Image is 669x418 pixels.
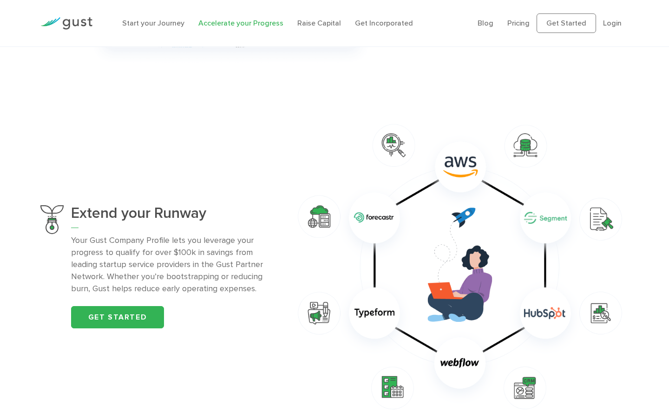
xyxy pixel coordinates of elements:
a: Raise Capital [297,19,341,27]
a: Login [603,19,622,27]
img: Extend Your Runway [291,118,629,416]
a: Pricing [507,19,530,27]
a: Get started [71,306,164,328]
img: Extend Your Runway [40,205,64,234]
a: Get Started [537,13,596,33]
a: Start your Journey [122,19,184,27]
a: Get Incorporated [355,19,413,27]
p: Your Gust Company Profile lets you leverage your progress to qualify for over $100k in savings fr... [71,235,277,295]
a: Accelerate your Progress [198,19,283,27]
a: Blog [478,19,493,27]
img: Gust Logo [40,17,92,30]
h3: Extend your Runway [71,205,277,228]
